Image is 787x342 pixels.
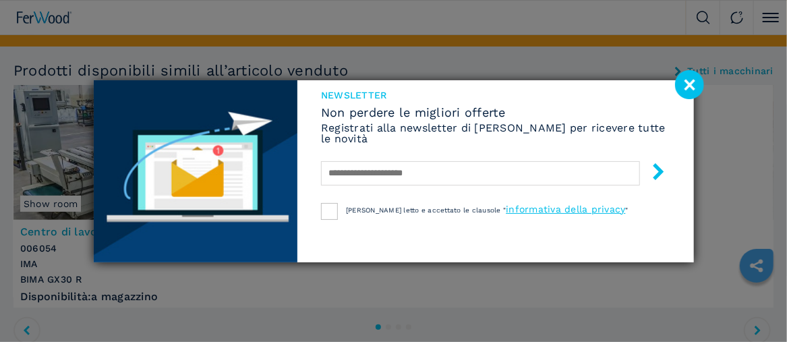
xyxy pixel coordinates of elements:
[321,107,670,119] span: Non perdere le migliori offerte
[506,204,625,215] a: informativa della privacy
[94,80,298,262] img: Newsletter image
[321,90,670,100] span: NEWSLETTER
[321,123,670,144] h6: Registrati alla newsletter di [PERSON_NAME] per ricevere tutte le novità
[346,206,506,214] span: [PERSON_NAME] letto e accettato le clausole "
[637,158,667,190] button: submit-button
[626,206,629,214] span: "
